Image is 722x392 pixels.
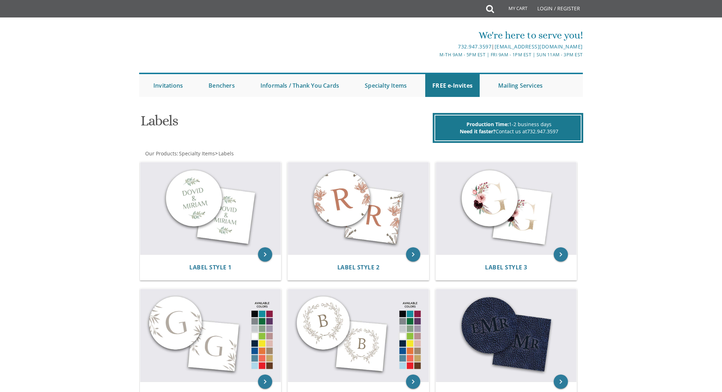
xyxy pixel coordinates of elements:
[337,263,380,271] span: Label Style 2
[425,74,480,97] a: FREE e-Invites
[139,150,361,157] div: :
[288,162,429,255] img: Label Style 2
[215,150,234,157] span: >
[436,162,577,255] img: Label Style 3
[485,263,527,271] span: Label Style 3
[253,74,346,97] a: Informals / Thank You Cards
[491,74,550,97] a: Mailing Services
[218,150,234,157] span: Labels
[460,128,496,135] span: Need it faster?
[406,247,420,262] a: keyboard_arrow_right
[554,375,568,389] a: keyboard_arrow_right
[288,289,429,382] img: Label Style 5
[554,247,568,262] a: keyboard_arrow_right
[179,150,215,157] span: Specialty Items
[258,247,272,262] a: keyboard_arrow_right
[467,121,509,128] span: Production Time:
[288,42,583,51] div: |
[358,74,414,97] a: Specialty Items
[495,43,583,50] a: [EMAIL_ADDRESS][DOMAIN_NAME]
[140,289,281,382] img: Label Style 4
[458,43,491,50] a: 732.947.3597
[189,264,232,271] a: Label Style 1
[446,121,572,135] p: 1-2 business days Contact us at
[140,162,281,255] img: Label Style 1
[406,375,420,389] a: keyboard_arrow_right
[141,113,431,134] h1: Labels
[189,263,232,271] span: Label Style 1
[144,150,177,157] a: Our Products
[337,264,380,271] a: Label Style 2
[201,74,242,97] a: Benchers
[218,150,234,157] a: Labels
[436,289,577,382] img: Label Style 6
[493,1,532,19] a: My Cart
[527,128,558,135] a: 732.947.3597
[178,150,215,157] a: Specialty Items
[146,74,190,97] a: Invitations
[485,264,527,271] a: Label Style 3
[258,375,272,389] a: keyboard_arrow_right
[288,51,583,58] div: M-Th 9am - 5pm EST | Fri 9am - 1pm EST | Sun 11am - 3pm EST
[288,28,583,42] div: We're here to serve you!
